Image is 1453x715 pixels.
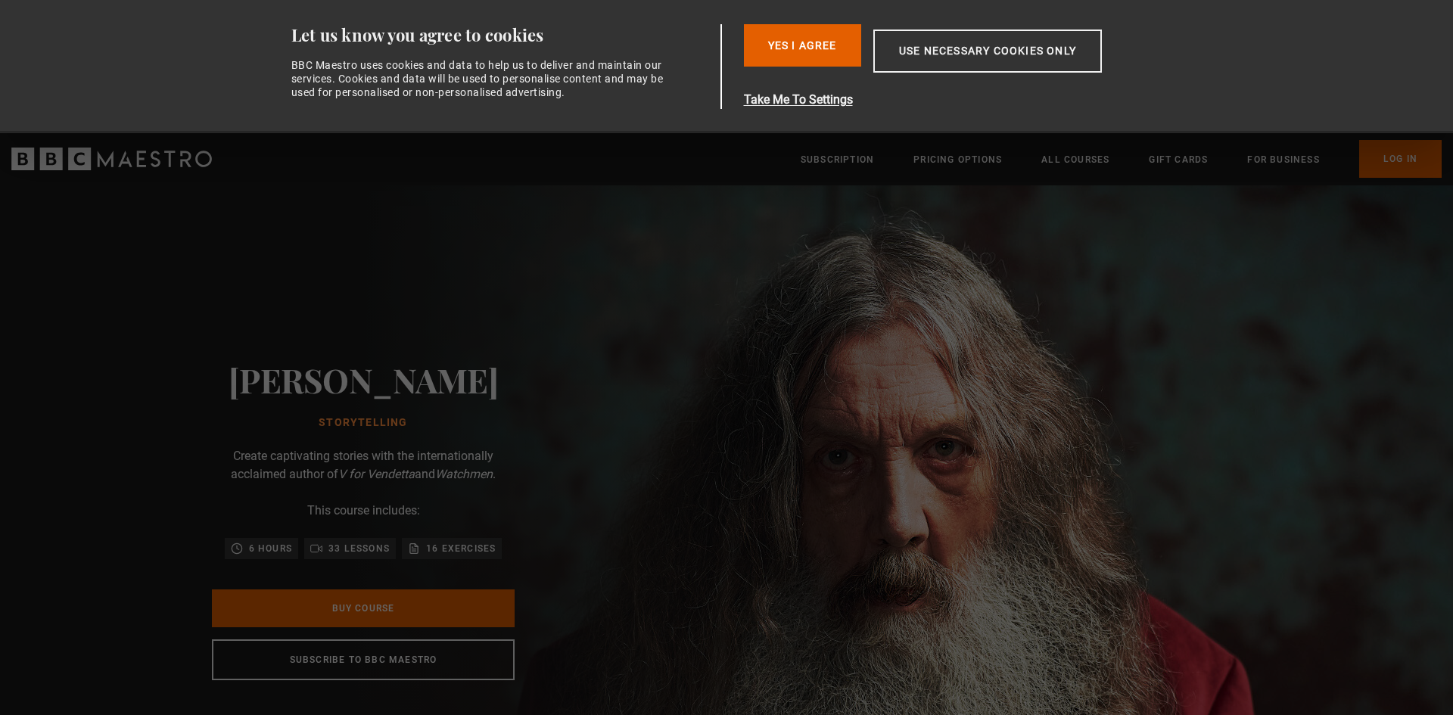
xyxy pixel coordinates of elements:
a: Subscribe to BBC Maestro [212,639,515,680]
p: 16 exercises [426,541,496,556]
button: Use necessary cookies only [873,30,1102,73]
p: Create captivating stories with the internationally acclaimed author of and . [212,447,515,483]
a: Subscription [801,152,874,167]
a: Pricing Options [913,152,1002,167]
a: Buy Course [212,589,515,627]
svg: BBC Maestro [11,148,212,170]
i: Watchmen [435,467,493,481]
a: All Courses [1041,152,1109,167]
a: Log In [1359,140,1442,178]
a: Gift Cards [1149,152,1208,167]
button: Yes I Agree [744,24,861,67]
p: 33 lessons [328,541,390,556]
button: Take Me To Settings [744,91,1174,109]
div: Let us know you agree to cookies [291,24,715,46]
h2: [PERSON_NAME] [229,360,499,399]
a: For business [1247,152,1319,167]
p: 6 hours [249,541,292,556]
p: This course includes: [307,502,420,520]
h1: Storytelling [229,417,499,429]
i: V for Vendetta [338,467,415,481]
div: BBC Maestro uses cookies and data to help us to deliver and maintain our services. Cookies and da... [291,58,673,100]
nav: Primary [801,140,1442,178]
